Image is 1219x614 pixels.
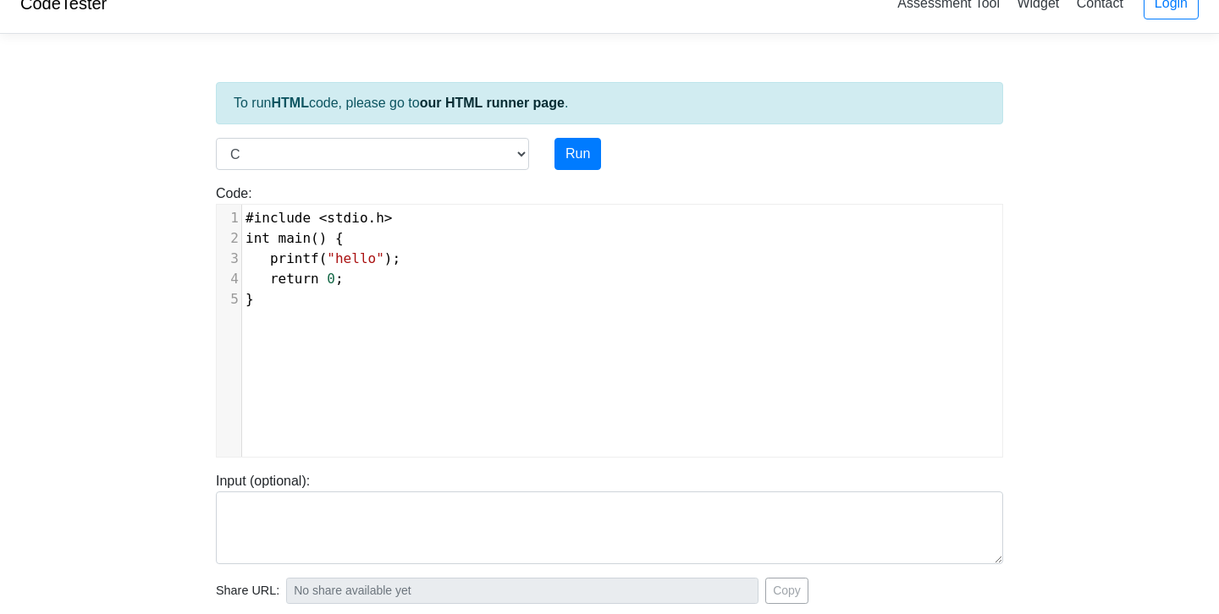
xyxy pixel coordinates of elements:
[245,291,254,307] span: }
[286,578,758,604] input: No share available yet
[376,210,384,226] span: h
[245,271,344,287] span: ;
[217,289,241,310] div: 5
[217,269,241,289] div: 4
[327,210,367,226] span: stdio
[217,249,241,269] div: 3
[245,210,393,226] span: .
[271,96,308,110] strong: HTML
[554,138,601,170] button: Run
[245,230,344,246] span: () {
[420,96,565,110] a: our HTML runner page
[217,208,241,228] div: 1
[245,250,400,266] span: ( );
[279,230,312,246] span: main
[216,582,279,600] span: Share URL:
[270,250,319,266] span: printf
[245,210,311,226] span: #include
[203,184,1016,458] div: Code:
[384,210,393,226] span: >
[765,578,808,604] button: Copy
[327,250,383,266] span: "hello"
[319,210,328,226] span: <
[327,271,335,287] span: 0
[216,82,1003,124] div: To run code, please go to .
[270,271,319,287] span: return
[245,230,270,246] span: int
[217,228,241,249] div: 2
[203,471,1016,564] div: Input (optional):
